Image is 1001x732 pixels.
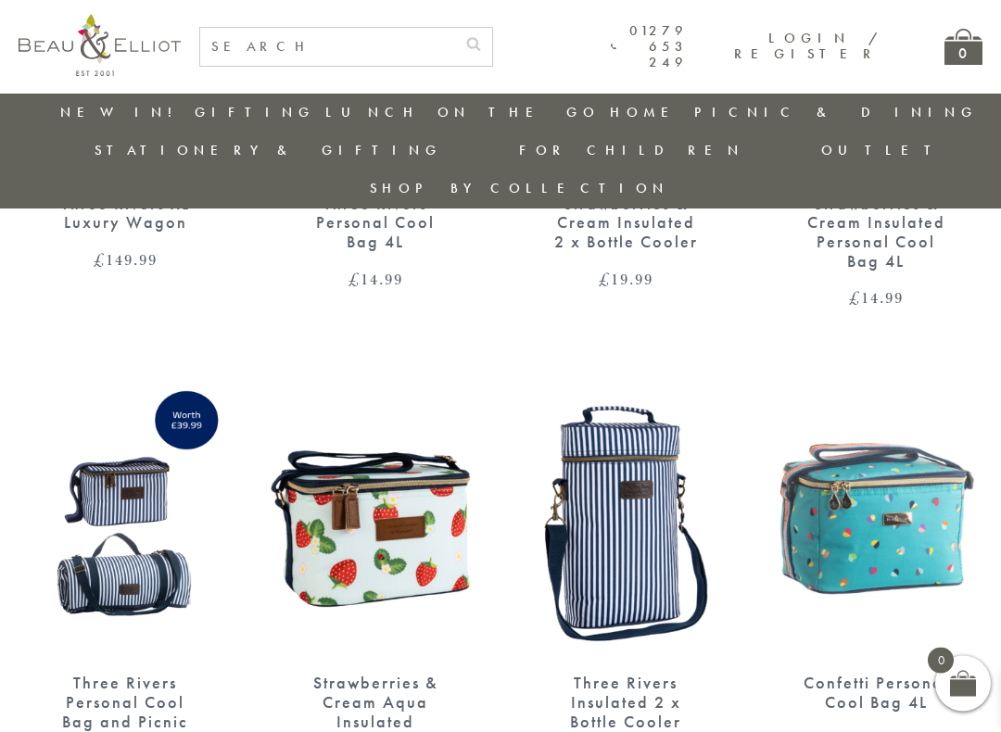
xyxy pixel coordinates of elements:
span: £ [599,268,611,290]
img: Three Rivers Insulated 2 x Bottle Cooler [519,381,732,656]
span: £ [348,268,361,290]
div: Three Rivers Insulated 2 x Bottle Cooler [551,674,700,731]
a: Home [610,103,684,121]
img: Strawberries & Cream Aqua Insulated Personal Cool Bag 4L [269,381,482,656]
div: Confetti Personal Cool Bag 4L [802,674,950,712]
a: For Children [519,141,744,159]
span: £ [849,286,861,309]
a: New in! [60,103,184,121]
a: Gifting [195,103,315,121]
div: Three Rivers Personal Cool Bag 4L [301,195,450,252]
img: Confetti Personal Cool Bag 4L [769,381,982,656]
a: Lunch On The Go [325,103,600,121]
a: 01279 653 249 [611,23,688,71]
bdi: 149.99 [94,248,158,271]
a: Shop by collection [370,179,669,197]
a: Stationery & Gifting [95,141,442,159]
div: Strawberries & Cream Insulated Personal Cool Bag 4L [802,195,950,271]
a: Outlet [821,141,944,159]
span: 0 [928,648,954,674]
input: SEARCH [200,28,455,66]
div: Strawberries & Cream Insulated 2 x Bottle Cooler [551,195,700,252]
bdi: 19.99 [599,268,653,290]
a: 0 [944,29,982,65]
span: £ [94,248,106,271]
bdi: 14.99 [348,268,403,290]
bdi: 14.99 [849,286,904,309]
div: Three Rivers XL Luxury Wagon [51,195,199,233]
img: logo [19,14,181,76]
img: Three Rivers Personal Cool Bag and Picnic Blanket [19,381,232,656]
a: Picnic & Dining [694,103,978,121]
a: Login / Register [734,29,880,63]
